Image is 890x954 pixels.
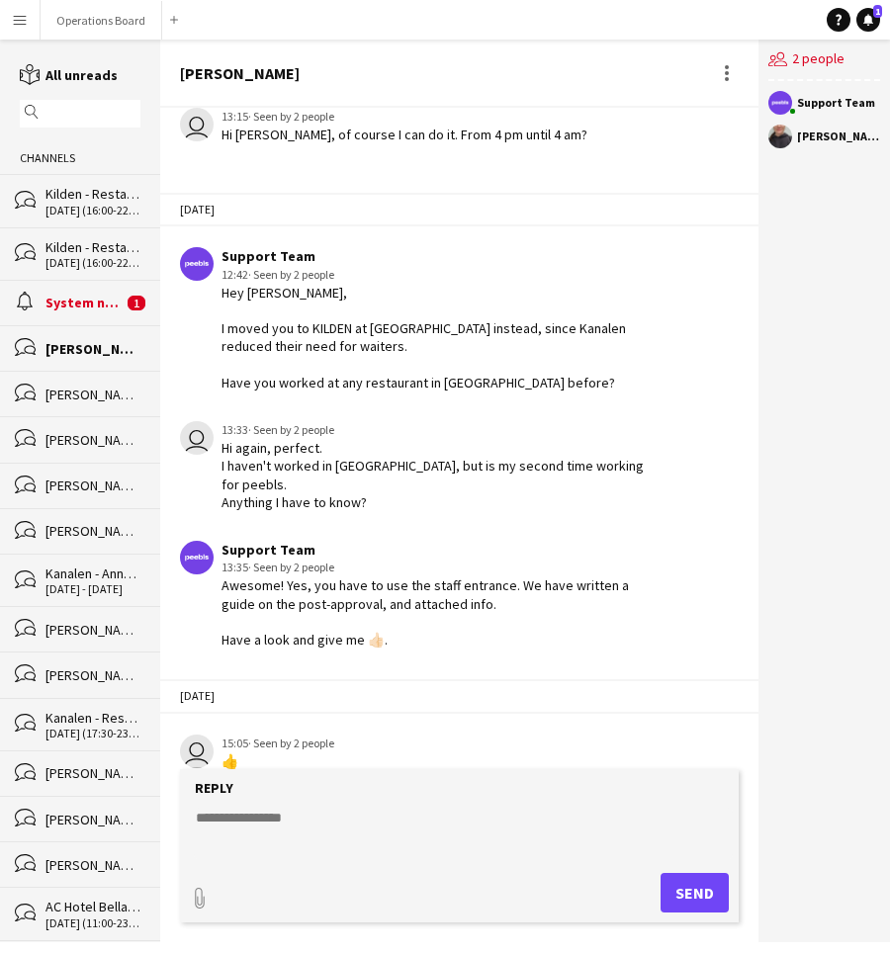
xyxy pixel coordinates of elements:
div: [DATE] [160,193,758,226]
div: [PERSON_NAME] [797,130,880,142]
div: [PERSON_NAME] [45,477,140,494]
div: 13:35 [222,559,659,576]
div: [PERSON_NAME] [45,386,140,403]
div: Hey [PERSON_NAME], I moved you to KILDEN at [GEOGRAPHIC_DATA] instead, since Kanalen reduced thei... [222,284,659,391]
div: Kilden - Restauranten / U33 [45,238,140,256]
div: [PERSON_NAME] [45,621,140,639]
span: · Seen by 2 people [248,109,334,124]
div: 13:33 [222,421,659,439]
div: [PERSON_NAME] [45,764,140,782]
div: 12:42 [222,266,659,284]
div: Kanalen - Restauranten / U31 [45,709,140,727]
div: [PERSON_NAME] [45,522,140,540]
div: [DATE] [160,679,758,713]
div: [PERSON_NAME] [45,666,140,684]
div: Kanalen - Annekset / [PERSON_NAME] (52) [45,564,140,582]
div: Awesome! Yes, you have to use the staff entrance. We have written a guide on the post-approval, a... [222,576,659,649]
div: Hi [PERSON_NAME], of course I can do it. From 4 pm until 4 am? [222,126,587,143]
span: · Seen by 2 people [248,267,334,282]
div: Hi again, perfect. I haven't worked in [GEOGRAPHIC_DATA], but is my second time working for peebl... [222,439,659,511]
div: [DATE] (16:00-22:30) [45,204,140,217]
div: 13:15 [222,108,587,126]
div: 15:05 [222,735,334,752]
div: [DATE] - [DATE] [45,582,140,596]
span: 1 [128,296,145,310]
div: AC Hotel Bella Sky - ACL / U30 [45,898,140,915]
div: [PERSON_NAME] [45,811,140,828]
span: 1 [873,5,882,18]
a: 1 [856,8,880,32]
div: [PERSON_NAME] [45,856,140,874]
label: Reply [195,779,233,797]
a: All unreads [20,66,118,84]
div: 👍 [222,752,334,770]
div: Support Team [222,247,659,265]
div: 2 people [768,40,880,81]
div: [PERSON_NAME] [45,431,140,449]
span: · Seen by 2 people [248,560,334,574]
div: [DATE] (11:00-23:00) [45,916,140,930]
div: System notifications [45,294,123,311]
div: [PERSON_NAME] [180,64,300,82]
button: Send [661,873,729,912]
span: · Seen by 2 people [248,422,334,437]
div: Support Team [797,97,875,109]
div: [DATE] (16:00-22:30) [45,256,140,270]
span: · Seen by 2 people [248,736,334,750]
div: Kilden - Restauranten / U33 [45,185,140,203]
button: Operations Board [41,1,162,40]
div: [DATE] (17:30-23:30) [45,727,140,740]
div: [PERSON_NAME] [45,340,140,358]
div: Support Team [222,541,659,559]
